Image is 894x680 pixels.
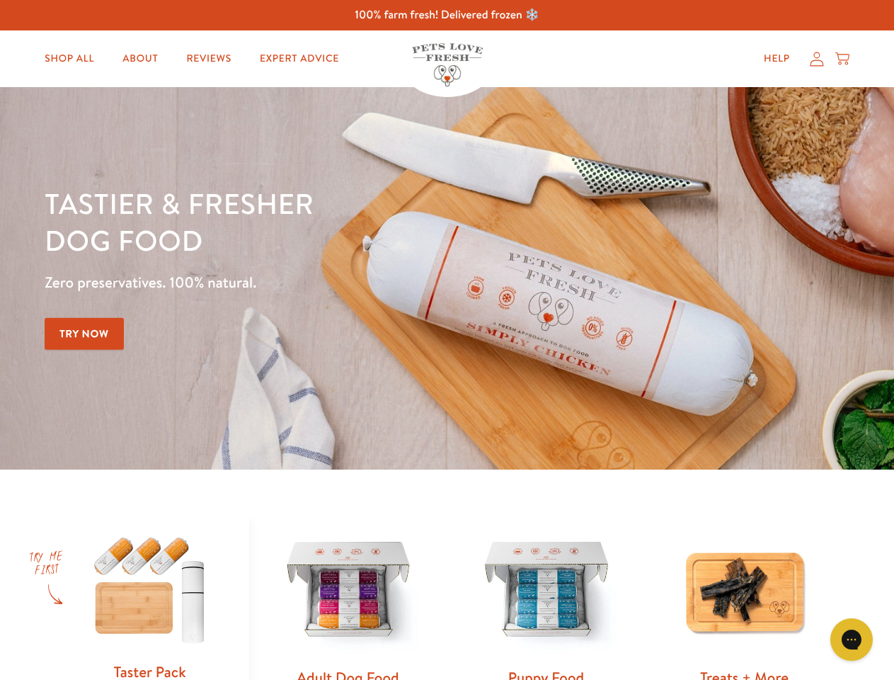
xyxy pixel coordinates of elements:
[33,45,105,73] a: Shop All
[45,270,581,295] p: Zero preservatives. 100% natural.
[175,45,242,73] a: Reviews
[45,318,124,350] a: Try Now
[752,45,801,73] a: Help
[248,45,350,73] a: Expert Advice
[412,43,483,86] img: Pets Love Fresh
[45,185,581,259] h1: Tastier & fresher dog food
[111,45,169,73] a: About
[823,613,880,666] iframe: Gorgias live chat messenger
